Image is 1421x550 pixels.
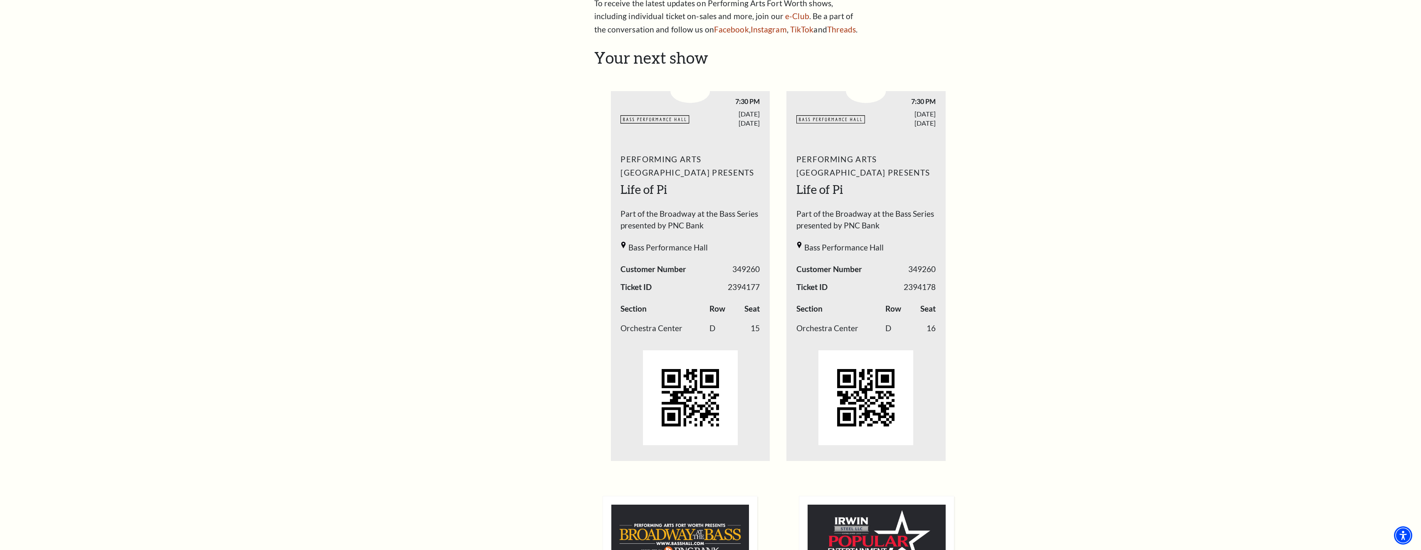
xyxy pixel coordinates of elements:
[785,11,809,21] a: e-Club
[620,319,709,339] td: Orchestra Center
[796,319,885,339] td: Orchestra Center
[885,319,914,339] td: D
[1394,526,1412,545] div: Accessibility Menu
[920,303,936,315] label: Seat
[790,25,814,34] a: TikTok - open in a new tab
[620,181,760,198] h2: Life of Pi
[813,25,827,34] span: and
[594,48,962,67] h2: Your next show
[620,281,652,293] span: Ticket ID
[804,242,884,254] span: Bass Performance Hall
[732,263,760,275] span: 349260
[738,319,760,339] td: 15
[786,71,946,461] li: 2 / 2
[628,242,708,254] span: Bass Performance Hall
[620,303,647,315] label: Section
[796,303,823,315] label: Section
[690,109,760,127] span: [DATE] [DATE]
[796,181,936,198] h2: Life of Pi
[611,71,770,461] li: 1 / 2
[866,97,936,106] span: 7:30 PM
[914,319,936,339] td: 16
[620,153,760,179] span: Performing Arts [GEOGRAPHIC_DATA] Presents
[709,303,725,315] label: Row
[620,263,686,275] span: Customer Number
[751,25,787,34] a: Instagram - open in a new tab
[827,25,856,34] a: Threads - open in a new tab
[908,263,936,275] span: 349260
[796,281,828,293] span: Ticket ID
[728,281,760,293] span: 2394177
[796,153,936,179] span: Performing Arts [GEOGRAPHIC_DATA] Presents
[796,263,862,275] span: Customer Number
[796,208,936,236] span: Part of the Broadway at the Bass Series presented by PNC Bank
[866,109,936,127] span: [DATE] [DATE]
[904,281,936,293] span: 2394178
[885,303,901,315] label: Row
[744,303,760,315] label: Seat
[620,208,760,236] span: Part of the Broadway at the Bass Series presented by PNC Bank
[709,319,738,339] td: D
[714,25,749,34] a: Facebook - open in a new tab
[690,97,760,106] span: 7:30 PM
